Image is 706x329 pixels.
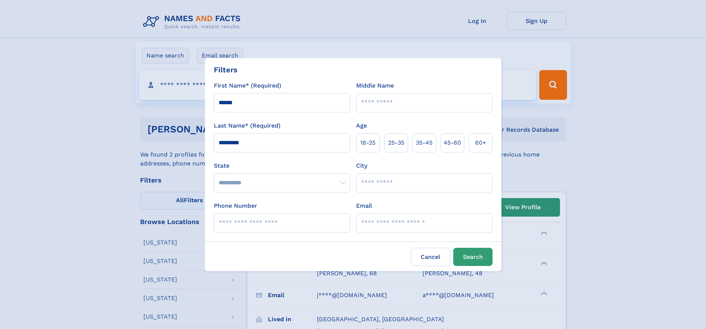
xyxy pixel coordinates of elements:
[444,138,461,147] span: 45‑60
[411,248,450,266] label: Cancel
[356,201,372,210] label: Email
[475,138,486,147] span: 60+
[360,138,375,147] span: 18‑25
[356,121,367,130] label: Age
[388,138,404,147] span: 25‑35
[214,64,238,75] div: Filters
[214,201,257,210] label: Phone Number
[416,138,432,147] span: 35‑45
[214,81,281,90] label: First Name* (Required)
[356,81,394,90] label: Middle Name
[453,248,493,266] button: Search
[214,121,281,130] label: Last Name* (Required)
[214,161,350,170] label: State
[356,161,367,170] label: City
